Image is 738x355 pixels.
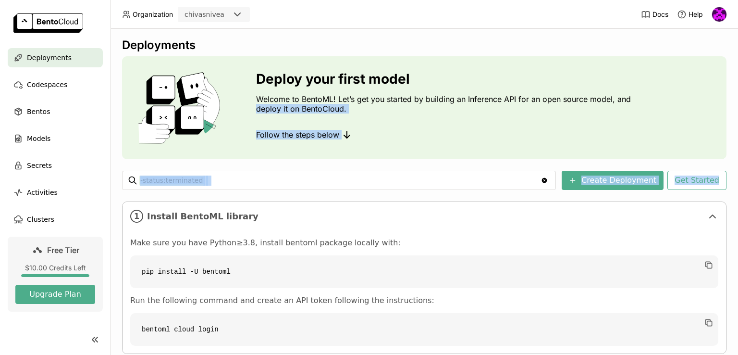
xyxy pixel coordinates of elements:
span: Models [27,133,50,144]
button: Upgrade Plan [15,285,95,304]
a: Docs [641,10,668,19]
a: Clusters [8,210,103,229]
button: Get Started [667,171,726,190]
input: Search [139,173,541,188]
div: Help [677,10,703,19]
a: Free Tier$10.00 Credits LeftUpgrade Plan [8,237,103,312]
a: Bentos [8,102,103,121]
div: Deployments [122,38,726,52]
p: Run the following command and create an API token following the instructions: [130,296,718,305]
div: 1Install BentoML library [123,202,726,230]
span: Deployments [27,52,72,63]
span: Secrets [27,160,52,171]
img: Chivas Nivea [712,7,726,22]
span: Help [689,10,703,19]
span: Organization [133,10,173,19]
span: Codespaces [27,79,67,90]
span: Follow the steps below [256,130,339,139]
a: Secrets [8,156,103,175]
h3: Deploy your first model [256,71,636,87]
span: Docs [652,10,668,19]
a: Models [8,129,103,148]
i: 1 [130,210,143,223]
a: Codespaces [8,75,103,94]
div: $10.00 Credits Left [15,264,95,272]
span: Clusters [27,214,54,225]
span: Bentos [27,106,50,117]
p: Welcome to BentoML! Let’s get you started by building an Inference API for an open source model, ... [256,94,636,114]
a: Activities [8,183,103,202]
span: Install BentoML library [147,211,703,222]
code: pip install -U bentoml [130,255,718,288]
img: cover onboarding [130,72,233,144]
code: bentoml cloud login [130,313,718,346]
input: Selected chivasnivea. [225,10,226,20]
button: Create Deployment [562,171,664,190]
span: Activities [27,187,58,198]
svg: Clear value [541,177,548,184]
p: Make sure you have Python≥3.8, install bentoml package locally with: [130,238,718,248]
span: Free Tier [47,245,79,255]
a: Deployments [8,48,103,67]
img: logo [13,13,83,33]
div: chivasnivea [184,10,224,19]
